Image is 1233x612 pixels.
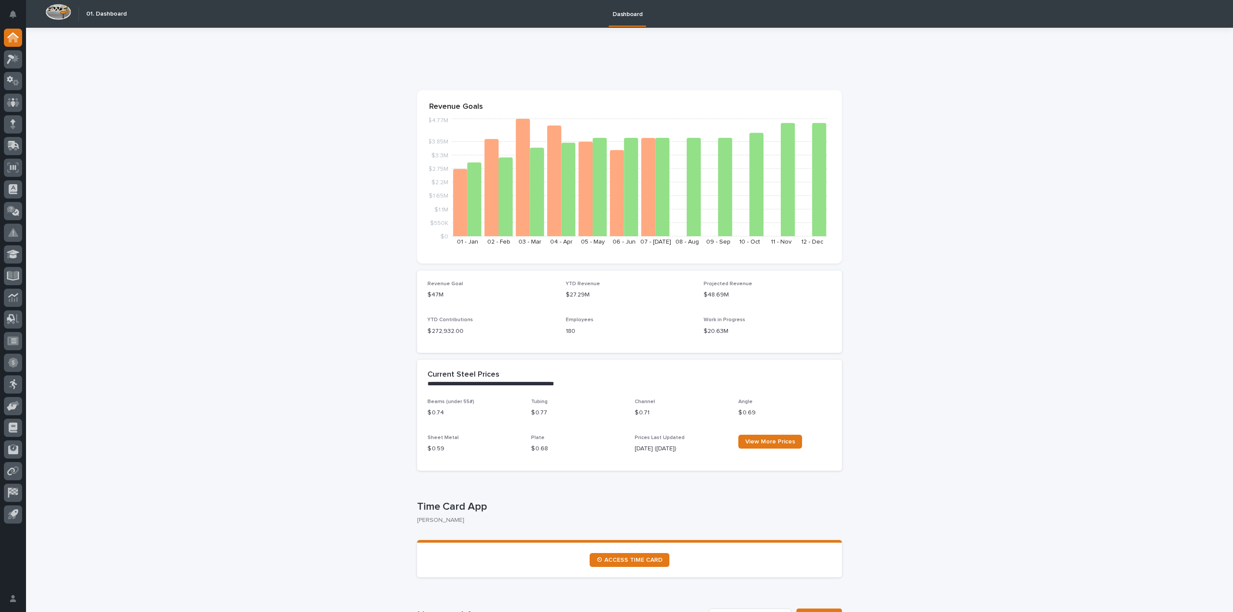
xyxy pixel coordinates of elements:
[431,179,448,186] tspan: $2.2M
[11,10,22,24] div: Notifications
[738,435,802,449] a: View More Prices
[704,290,832,299] p: $48.69M
[704,327,832,336] p: $20.63M
[429,193,448,199] tspan: $1.65M
[635,408,728,417] p: $ 0.71
[427,435,459,440] span: Sheet Metal
[566,281,600,286] span: YTD Revenue
[566,290,694,299] p: $27.29M
[434,207,448,213] tspan: $1.1M
[738,399,753,404] span: Angle
[427,444,521,453] p: $ 0.59
[581,239,605,245] text: 05 - May
[86,10,127,18] h2: 01. Dashboard
[635,435,685,440] span: Prices Last Updated
[427,290,555,299] p: $47M
[613,239,636,245] text: 06 - Jun
[430,220,448,226] tspan: $550K
[427,370,499,380] h2: Current Steel Prices
[457,239,478,245] text: 01 - Jan
[487,239,510,245] text: 02 - Feb
[427,408,521,417] p: $ 0.74
[417,501,838,513] p: Time Card App
[706,239,731,245] text: 09 - Sep
[640,239,671,245] text: 07 - [DATE]
[427,399,474,404] span: Beams (under 55#)
[635,399,655,404] span: Channel
[771,239,792,245] text: 11 - Nov
[704,317,745,322] span: Work in Progress
[675,239,699,245] text: 08 - Aug
[428,118,448,124] tspan: $4.77M
[46,4,71,20] img: Workspace Logo
[745,439,795,445] span: View More Prices
[531,444,624,453] p: $ 0.68
[738,408,832,417] p: $ 0.69
[417,517,835,524] p: [PERSON_NAME]
[519,239,541,245] text: 03 - Mar
[739,239,760,245] text: 10 - Oct
[801,239,823,245] text: 12 - Dec
[4,5,22,23] button: Notifications
[428,139,448,145] tspan: $3.85M
[635,444,728,453] p: [DATE] ([DATE])
[429,102,830,112] p: Revenue Goals
[427,317,473,322] span: YTD Contributions
[566,317,594,322] span: Employees
[597,557,662,563] span: ⏲ ACCESS TIME CARD
[550,239,573,245] text: 04 - Apr
[590,553,669,567] a: ⏲ ACCESS TIME CARD
[704,281,752,286] span: Projected Revenue
[531,435,545,440] span: Plate
[427,327,555,336] p: $ 272,932.00
[440,234,448,240] tspan: $0
[531,408,624,417] p: $ 0.77
[566,327,694,336] p: 180
[431,153,448,159] tspan: $3.3M
[531,399,548,404] span: Tubing
[428,166,448,172] tspan: $2.75M
[427,281,463,286] span: Revenue Goal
